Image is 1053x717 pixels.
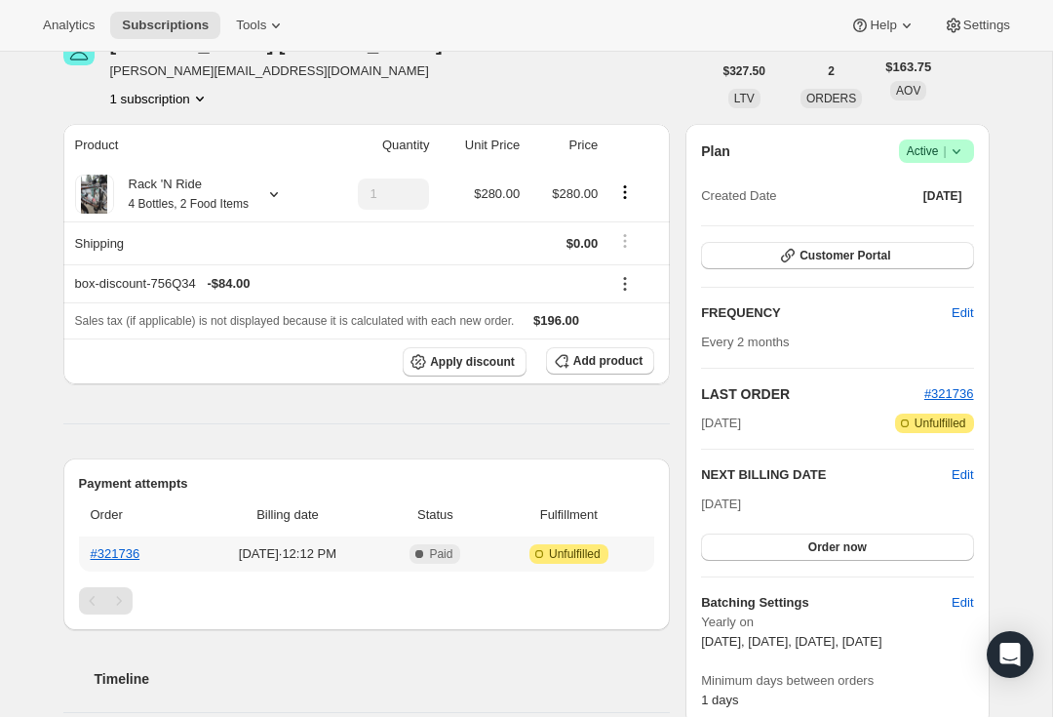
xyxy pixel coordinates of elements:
[403,347,526,377] button: Apply discount
[701,634,881,649] span: [DATE], [DATE], [DATE], [DATE]
[533,313,579,328] span: $196.00
[923,188,962,204] span: [DATE]
[75,274,599,294] div: box-discount-756Q34
[806,92,856,105] span: ORDERS
[943,143,946,159] span: |
[808,539,867,555] span: Order now
[323,124,435,167] th: Quantity
[95,669,671,689] h2: Timeline
[838,12,927,39] button: Help
[79,474,655,494] h2: Payment attempts
[701,186,776,206] span: Created Date
[546,347,654,375] button: Add product
[207,274,250,294] span: - $84.00
[114,175,249,214] div: Rack 'N Ride
[435,124,526,167] th: Unit Price
[526,124,604,167] th: Price
[701,671,973,691] span: Minimum days between orders
[91,546,140,561] a: #321736
[723,63,765,79] span: $327.50
[940,298,985,329] button: Edit
[734,92,755,105] span: LTV
[799,248,890,263] span: Customer Portal
[701,534,973,561] button: Order now
[701,141,730,161] h2: Plan
[110,89,210,108] button: Product actions
[701,414,741,433] span: [DATE]
[952,593,973,613] span: Edit
[987,631,1033,678] div: Open Intercom Messenger
[816,58,846,85] button: 2
[701,693,738,707] span: 1 days
[430,354,515,370] span: Apply discount
[609,230,641,252] button: Shipping actions
[566,236,599,251] span: $0.00
[915,416,966,431] span: Unfulfilled
[701,613,973,632] span: Yearly on
[963,18,1010,33] span: Settings
[549,546,601,562] span: Unfulfilled
[885,58,931,77] span: $163.75
[609,181,641,203] button: Product actions
[896,84,920,98] span: AOV
[199,544,375,564] span: [DATE] · 12:12 PM
[701,242,973,269] button: Customer Portal
[79,494,194,537] th: Order
[75,314,515,328] span: Sales tax (if applicable) is not displayed because it is calculated with each new order.
[199,505,375,525] span: Billing date
[110,61,466,81] span: [PERSON_NAME][EMAIL_ADDRESS][DOMAIN_NAME]
[701,593,952,613] h6: Batching Settings
[552,186,598,201] span: $280.00
[870,18,896,33] span: Help
[952,465,973,485] button: Edit
[79,587,655,615] nav: Pagination
[828,63,835,79] span: 2
[701,465,952,485] h2: NEXT BILLING DATE
[122,18,209,33] span: Subscriptions
[701,303,952,323] h2: FREQUENCY
[924,386,974,401] a: #321736
[224,12,297,39] button: Tools
[924,384,974,404] button: #321736
[43,18,95,33] span: Analytics
[110,12,220,39] button: Subscriptions
[712,58,777,85] button: $327.50
[573,353,643,369] span: Add product
[494,505,643,525] span: Fulfillment
[701,384,924,404] h2: LAST ORDER
[31,12,106,39] button: Analytics
[701,497,741,511] span: [DATE]
[110,34,466,54] div: [PERSON_NAME] [PERSON_NAME]
[474,186,520,201] span: $280.00
[701,335,789,349] span: Every 2 months
[63,124,324,167] th: Product
[63,221,324,264] th: Shipping
[236,18,266,33] span: Tools
[952,303,973,323] span: Edit
[932,12,1022,39] button: Settings
[907,141,966,161] span: Active
[129,197,249,211] small: 4 Bottles, 2 Food Items
[912,182,974,210] button: [DATE]
[429,546,452,562] span: Paid
[940,587,985,618] button: Edit
[387,505,483,525] span: Status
